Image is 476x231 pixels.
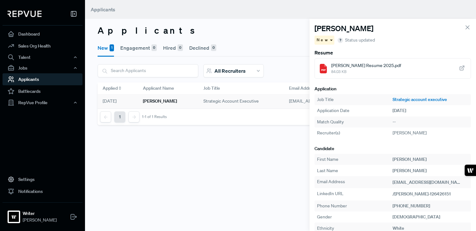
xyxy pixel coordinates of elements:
span: [EMAIL_ADDRESS][DOMAIN_NAME] [289,98,361,104]
div: Match Quality [317,119,393,125]
div: Toggle SortBy [98,82,138,94]
div: Last Name [317,167,393,174]
div: [DATE] [98,94,138,109]
div: Job Title [317,96,393,103]
span: Status updated [345,37,375,43]
h6: Candidate [314,146,471,151]
span: 84.03 KB [331,69,401,75]
a: Strategic account executive [393,96,468,103]
span: Applicant Name [143,85,174,92]
img: RepVue [8,11,42,17]
button: Talent [3,52,82,63]
div: [DEMOGRAPHIC_DATA] [393,214,468,220]
button: Next [128,111,139,122]
button: Previous [100,111,111,122]
a: WriterWriter[PERSON_NAME] [3,202,82,226]
button: Declined0 [189,39,216,57]
h6: Application [314,86,471,92]
span: Applicants [91,6,115,13]
span: All Recruiters [214,68,246,74]
button: Jobs [3,63,82,73]
h3: Applicants [98,25,463,36]
div: 0 [151,44,157,51]
input: Search Applicants [98,65,198,77]
a: Battlecards [3,85,82,97]
div: Application Date [317,107,393,114]
button: New1 [98,39,114,57]
div: LinkedIn URL [317,190,393,198]
a: Dashboard [3,28,82,40]
span: Strategic account executive [203,98,259,104]
div: 0 [178,44,183,51]
button: Engagement0 [120,39,157,57]
a: Applicants [3,73,82,85]
div: 1 [110,44,114,51]
h4: [PERSON_NAME] [314,24,373,33]
nav: pagination [100,111,167,122]
a: Settings [3,173,82,185]
h6: Resume [314,50,471,56]
div: [DATE] [393,107,468,114]
div: Phone Number [317,203,393,209]
div: [PHONE_NUMBER] [393,203,468,209]
div: 1-1 of 1 Results [142,115,167,119]
div: [PERSON_NAME] [393,156,468,163]
div: Recruiter(s) [317,130,393,136]
div: Email Address [317,178,393,186]
a: /[PERSON_NAME]-126426151 [393,191,458,197]
div: -- [393,119,468,125]
span: New [317,37,329,43]
button: Hired0 [163,39,183,57]
div: Gender [317,214,393,220]
a: Sales Org Health [3,40,82,52]
h6: [PERSON_NAME] [143,99,177,104]
div: First Name [317,156,393,163]
a: [PERSON_NAME] Resume 2025.pdf84.03 KB [314,58,471,79]
button: 1 [114,111,125,122]
span: Job Title [203,85,220,92]
strong: Writer [23,210,57,217]
span: Email Address [289,85,317,92]
span: [PERSON_NAME] [23,217,57,223]
div: [PERSON_NAME] [393,167,468,174]
span: [EMAIL_ADDRESS][DOMAIN_NAME] [393,179,465,185]
span: Applied [103,85,118,92]
span: /[PERSON_NAME]-126426151 [393,191,451,197]
a: Notifications [3,185,82,197]
span: [PERSON_NAME] Resume 2025.pdf [331,62,401,69]
button: RepVue Profile [3,97,82,108]
div: 0 [211,44,216,51]
span: [PERSON_NAME] [393,130,427,136]
img: Writer [9,212,19,222]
